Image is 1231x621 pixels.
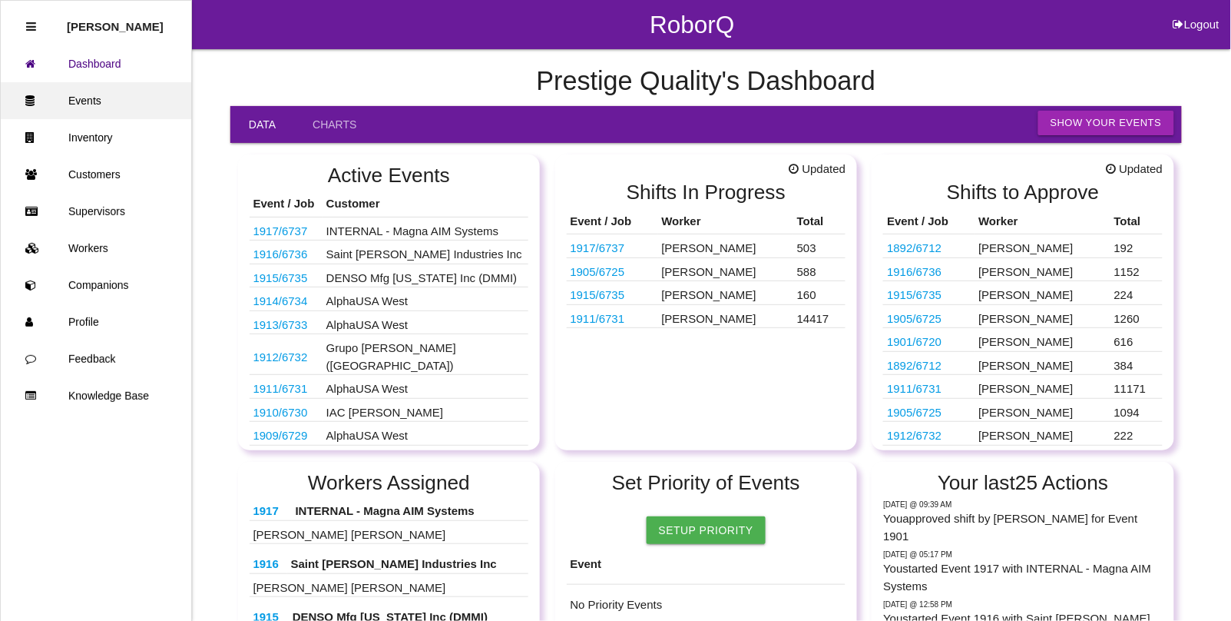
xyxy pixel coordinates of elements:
a: 1915/6735 [571,288,625,301]
tr: 10301666 [567,257,846,281]
p: Today @ 09:39 AM [883,499,1163,510]
td: [PERSON_NAME] [658,304,793,328]
td: LJ6B S279D81 AA (45063) [250,445,323,469]
td: 588 [793,257,845,281]
tr: 68403783AB [883,257,1163,281]
td: 8203J2B [250,398,323,422]
th: Worker [658,209,793,234]
td: AlphaUSA West [323,422,529,446]
a: Charts [294,106,375,143]
tr: Counsels [883,422,1163,446]
td: AlphaUSA West [323,287,529,311]
tr: 10301666 [883,304,1163,328]
td: [PERSON_NAME] [658,281,793,305]
a: 1913/6733 [253,318,308,331]
td: S2066-00 [250,422,323,446]
a: Supervisors [1,193,191,230]
th: Saint [PERSON_NAME] Industries Inc [287,552,529,573]
td: 160 [793,281,845,305]
td: [PERSON_NAME] [975,422,1110,446]
td: [PERSON_NAME] [975,281,1110,305]
td: F17630B [250,375,323,399]
a: 1916 [253,557,279,570]
td: 1344 [1110,445,1163,469]
td: [PERSON_NAME] [975,375,1110,399]
a: Setup Priority [647,516,766,544]
th: Event [567,544,846,585]
a: 1901/6720 [887,335,941,348]
tr: WS ECM Hose Clamp [883,281,1163,305]
td: 10301666 [567,257,658,281]
td: [PERSON_NAME] [658,257,793,281]
h2: Set Priority of Events [567,472,846,494]
td: INTERNAL - Magna AIM Systems [323,217,529,241]
p: You approved shift by [PERSON_NAME] for Event 1901 [883,510,1163,545]
td: [PERSON_NAME] [975,398,1110,422]
a: 1905/6725 [887,406,941,419]
td: L&L Products [323,445,529,469]
td: 503 [793,234,845,258]
a: 1911/6731 [887,382,941,395]
td: [PERSON_NAME] [658,234,793,258]
td: 11171 [1110,375,1163,399]
td: 616 [1110,328,1163,352]
tr: 2002007; 2002021 [567,234,846,258]
td: [PERSON_NAME] [975,351,1110,375]
a: Workers [1,230,191,267]
td: [PERSON_NAME] [PERSON_NAME] [250,520,529,544]
a: 1911/6731 [571,312,625,325]
a: Dashboard [1,45,191,82]
td: [PERSON_NAME] [975,234,1110,258]
a: Profile [1,304,191,340]
td: 2002007; 2002021 [567,234,658,258]
td: IAC [PERSON_NAME] [323,398,529,422]
a: 1914/6734 [253,294,308,307]
a: 1892/6712 [887,241,941,254]
tr: PJ6B S045A76 AG3JA6 [883,445,1163,469]
td: WS ECM Hose Clamp [567,281,658,305]
tr: F17630B [883,375,1163,399]
td: AlphaUSA West [323,375,529,399]
h2: Active Events [250,164,529,187]
h2: Shifts to Approve [883,181,1163,204]
p: Tuesday @ 12:58 PM [883,599,1163,610]
h4: Prestige Quality 's Dashboard [230,67,1182,96]
a: 1909/6729 [253,429,308,442]
td: S2700-00 [250,287,323,311]
a: 1905/6725 [571,265,625,278]
td: 1260 [1110,304,1163,328]
a: Events [1,82,191,119]
td: Saint [PERSON_NAME] Industries Inc [323,241,529,264]
td: Counsels [250,334,323,375]
tr: PJ6B S045A76 AG3JA6 [883,328,1163,352]
h2: Your last 25 Actions [883,472,1163,494]
td: DENSO Mfg [US_STATE] Inc (DMMI) [323,264,529,287]
a: Companions [1,267,191,304]
td: WS ECM Hose Clamp [250,264,323,287]
a: Feedback [1,340,191,377]
p: You started Event 1917 with INTERNAL - Magna AIM Systems [883,560,1163,595]
td: 2002007; 2002021 [250,217,323,241]
td: [PERSON_NAME] [975,445,1110,469]
td: 222 [1110,422,1163,446]
a: 1905/6725 [887,312,941,325]
a: 1910/6730 [253,406,308,419]
td: [PERSON_NAME] [975,328,1110,352]
h2: Workers Assigned [250,472,529,494]
th: Customer [323,191,529,217]
td: [PERSON_NAME] [975,257,1110,281]
button: Show Your Events [1038,111,1174,135]
a: Data [230,106,294,143]
tr: 68427781AA; 68340793AA [883,234,1163,258]
a: 1912/6732 [887,429,941,442]
a: 1915/6735 [253,271,308,284]
td: [PERSON_NAME] [PERSON_NAME] [250,573,529,597]
a: 1892/6712 [887,359,941,372]
td: 224 [1110,281,1163,305]
td: AlphaUSA West [323,310,529,334]
th: INTERNAL - Magna AIM Systems [292,499,529,520]
td: F17630B [567,304,658,328]
td: 192 [1110,234,1163,258]
tr: F17630B [567,304,846,328]
td: Grupo [PERSON_NAME] ([GEOGRAPHIC_DATA]) [323,334,529,375]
